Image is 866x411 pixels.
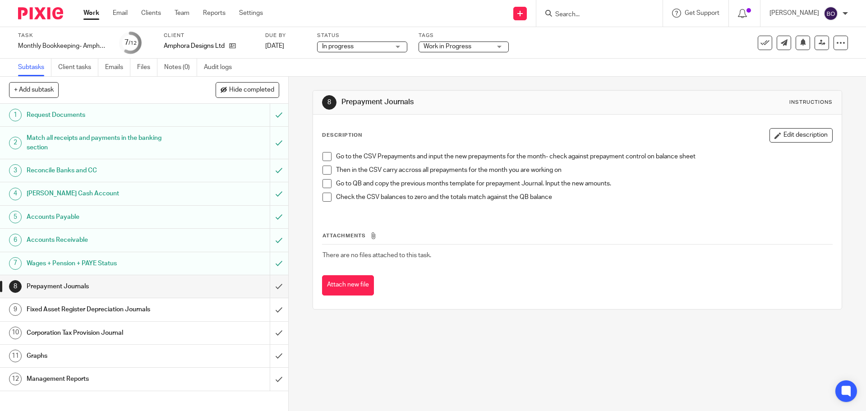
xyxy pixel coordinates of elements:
[216,82,279,97] button: Hide completed
[27,233,183,247] h1: Accounts Receivable
[175,9,189,18] a: Team
[336,166,832,175] p: Then in the CSV carry accross all prepayments for the month you are working on
[27,257,183,270] h1: Wages + Pension + PAYE Status
[685,10,719,16] span: Get Support
[204,59,239,76] a: Audit logs
[164,59,197,76] a: Notes (0)
[27,326,183,340] h1: Corporation Tax Provision Journal
[27,349,183,363] h1: Graphs
[164,32,254,39] label: Client
[58,59,98,76] a: Client tasks
[769,128,833,143] button: Edit description
[27,280,183,293] h1: Prepayment Journals
[322,252,431,259] span: There are no files attached to this task.
[9,109,22,121] div: 1
[322,95,336,110] div: 8
[424,43,471,50] span: Work in Progress
[27,187,183,200] h1: [PERSON_NAME] Cash Account
[239,9,263,18] a: Settings
[9,188,22,200] div: 4
[18,42,108,51] div: Monthly Bookkeeping- Amphora
[229,87,274,94] span: Hide completed
[9,257,22,270] div: 7
[137,59,157,76] a: Files
[113,9,128,18] a: Email
[554,11,636,19] input: Search
[27,372,183,386] h1: Management Reports
[9,137,22,149] div: 2
[27,164,183,177] h1: Reconcile Banks and CC
[9,211,22,223] div: 5
[9,280,22,293] div: 8
[336,179,832,188] p: Go to QB and copy the previous months template for prepayment Journal. Input the new amounts.
[769,9,819,18] p: [PERSON_NAME]
[203,9,226,18] a: Reports
[18,59,51,76] a: Subtasks
[317,32,407,39] label: Status
[129,41,137,46] small: /12
[322,233,366,238] span: Attachments
[18,7,63,19] img: Pixie
[27,108,183,122] h1: Request Documents
[336,152,832,161] p: Go to the CSV Prepayments and input the new prepayments for the month- check against prepayment c...
[164,42,225,51] p: Amphora Designs Ltd
[265,43,284,49] span: [DATE]
[9,350,22,362] div: 11
[9,303,22,316] div: 9
[336,193,832,202] p: Check the CSV balances to zero and the totals match against the QB balance
[322,43,354,50] span: In progress
[9,373,22,385] div: 12
[83,9,99,18] a: Work
[322,132,362,139] p: Description
[9,327,22,339] div: 10
[824,6,838,21] img: svg%3E
[322,275,374,296] button: Attach new file
[265,32,306,39] label: Due by
[124,37,137,48] div: 7
[9,82,59,97] button: + Add subtask
[27,303,183,316] h1: Fixed Asset Register Depreciation Journals
[27,210,183,224] h1: Accounts Payable
[789,99,833,106] div: Instructions
[419,32,509,39] label: Tags
[18,32,108,39] label: Task
[27,131,183,154] h1: Match all receipts and payments in the banking section
[9,164,22,177] div: 3
[141,9,161,18] a: Clients
[341,97,597,107] h1: Prepayment Journals
[9,234,22,246] div: 6
[105,59,130,76] a: Emails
